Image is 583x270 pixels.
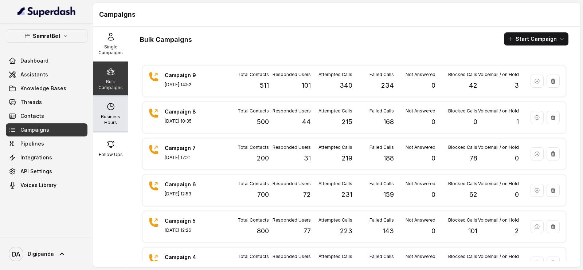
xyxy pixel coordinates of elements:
p: Blocked Calls [448,72,477,78]
p: Voicemail / on Hold [478,254,519,259]
span: Contacts [20,112,44,120]
span: Pipelines [20,140,44,147]
p: Attempted Calls [318,144,352,150]
button: Start Campaign [504,32,568,45]
p: 340 [340,80,352,91]
p: 62 [469,190,477,200]
p: Total Contacts [238,144,269,150]
p: Total Contacts [238,181,269,187]
p: 188 [383,153,394,163]
a: Contacts [6,110,87,123]
p: 511 [260,80,269,91]
p: Blocked Calls [448,254,477,259]
p: Single Campaigns [96,44,125,56]
p: Failed Calls [369,108,394,114]
span: Integrations [20,154,52,161]
p: 223 [340,226,352,236]
p: 78 [470,153,477,163]
p: 143 [383,226,394,236]
p: 800 [257,226,269,236]
p: Responded Users [273,108,311,114]
p: Attempted Calls [318,72,352,78]
p: 0 [473,117,477,127]
span: Digipanda [28,250,54,258]
p: 0 [431,153,435,163]
a: Digipanda [6,244,87,264]
p: Attempted Calls [318,254,352,259]
p: [DATE] 17:21 [165,155,216,160]
p: 234 [381,80,394,91]
p: 0 [515,190,519,200]
p: 42 [469,80,477,91]
p: 700 [257,190,269,200]
span: Campaigns [20,126,49,134]
p: Not Answered [406,108,435,114]
p: Attempted Calls [318,181,352,187]
p: Total Contacts [238,72,269,78]
p: Voicemail / on Hold [478,108,519,114]
p: 44 [302,117,311,127]
p: 0 [431,226,435,236]
h1: Campaigns [99,9,574,20]
p: Total Contacts [238,108,269,114]
p: Blocked Calls [448,144,477,150]
p: 219 [342,153,352,163]
p: Total Contacts [238,254,269,259]
a: Assistants [6,68,87,81]
p: 3 [514,80,519,91]
span: Knowledge Bases [20,85,66,92]
p: Responded Users [273,72,311,78]
img: light.svg [17,6,76,17]
p: Attempted Calls [318,108,352,114]
p: 200 [257,153,269,163]
p: 168 [383,117,394,127]
span: API Settings [20,168,52,175]
button: SamratBet [6,29,87,43]
p: 2 [515,226,519,236]
p: Campaign 7 [165,144,216,152]
p: [DATE] 10:35 [165,118,216,124]
a: Threads [6,96,87,109]
p: Not Answered [406,254,435,259]
p: Voicemail / on Hold [478,72,519,78]
p: Failed Calls [369,144,394,150]
p: [DATE] 12:53 [165,191,216,197]
a: Voices Library [6,179,87,192]
p: Bulk Campaigns [96,79,125,91]
a: Pipelines [6,137,87,150]
span: Voices Library [20,182,56,189]
a: Dashboard [6,54,87,67]
p: Not Answered [406,144,435,150]
p: Failed Calls [369,181,394,187]
p: 215 [342,117,352,127]
p: 72 [303,190,311,200]
p: 231 [341,190,352,200]
p: Responded Users [273,254,311,259]
p: [DATE] 14:52 [165,82,216,88]
p: 0 [515,153,519,163]
p: Failed Calls [369,217,394,223]
p: Blocked Calls [448,108,477,114]
p: [DATE] 12:26 [165,227,216,233]
p: 0 [431,190,435,200]
p: Not Answered [406,181,435,187]
h1: Bulk Campaigns [140,34,192,45]
p: Responded Users [273,181,311,187]
a: Knowledge Bases [6,82,87,95]
p: 101 [302,80,311,91]
p: 31 [304,153,311,163]
a: Integrations [6,151,87,164]
span: Assistants [20,71,48,78]
p: Total Contacts [238,217,269,223]
p: Blocked Calls [448,181,477,187]
p: Follow Ups [99,152,123,158]
p: 101 [468,226,477,236]
p: Voicemail / on Hold [478,181,519,187]
p: Not Answered [406,72,435,78]
p: Voicemail / on Hold [478,217,519,223]
p: SamratBet [33,32,60,40]
p: 500 [257,117,269,127]
span: Threads [20,99,42,106]
p: Not Answered [406,217,435,223]
p: Campaign 8 [165,108,216,115]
